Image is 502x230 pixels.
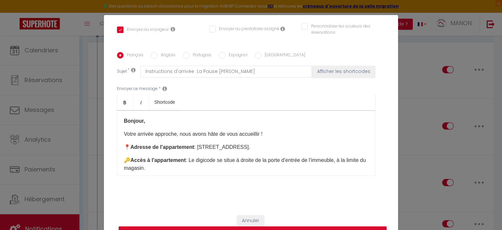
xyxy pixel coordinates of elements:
[226,52,247,59] label: Espagnol
[312,66,375,78] button: Afficher les shortcodes
[130,157,186,163] b: Accès à l'appartement
[171,27,175,32] i: Envoyer au voyageur
[158,52,176,59] label: Anglais
[162,86,167,91] i: Message
[190,52,211,59] label: Portugais
[131,67,136,73] i: Subject
[124,52,143,59] label: Français
[117,68,127,75] label: Sujet
[133,94,149,110] a: Italic
[5,3,25,22] button: Ouvrir le widget de chat LiveChat
[149,94,180,110] a: Shortcode
[124,130,368,138] p: Votre arrivée approche, nous avons hâte de vous accueillir !
[117,86,158,92] label: Envoyer ce message
[130,144,194,150] strong: Adresse de l'appartement
[237,215,264,226] button: Annuler
[124,143,368,151] p: 📍 : [STREET_ADDRESS].
[124,156,368,172] p: 🔑 : Le digicode se situe à droite de la porte d'entrée de l'immeuble, à la limite du magasin.
[280,26,285,31] i: Envoyer au prestataire si il est assigné
[124,118,145,124] strong: Bonjour,
[117,94,133,110] a: Bold
[261,52,305,59] label: [GEOGRAPHIC_DATA]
